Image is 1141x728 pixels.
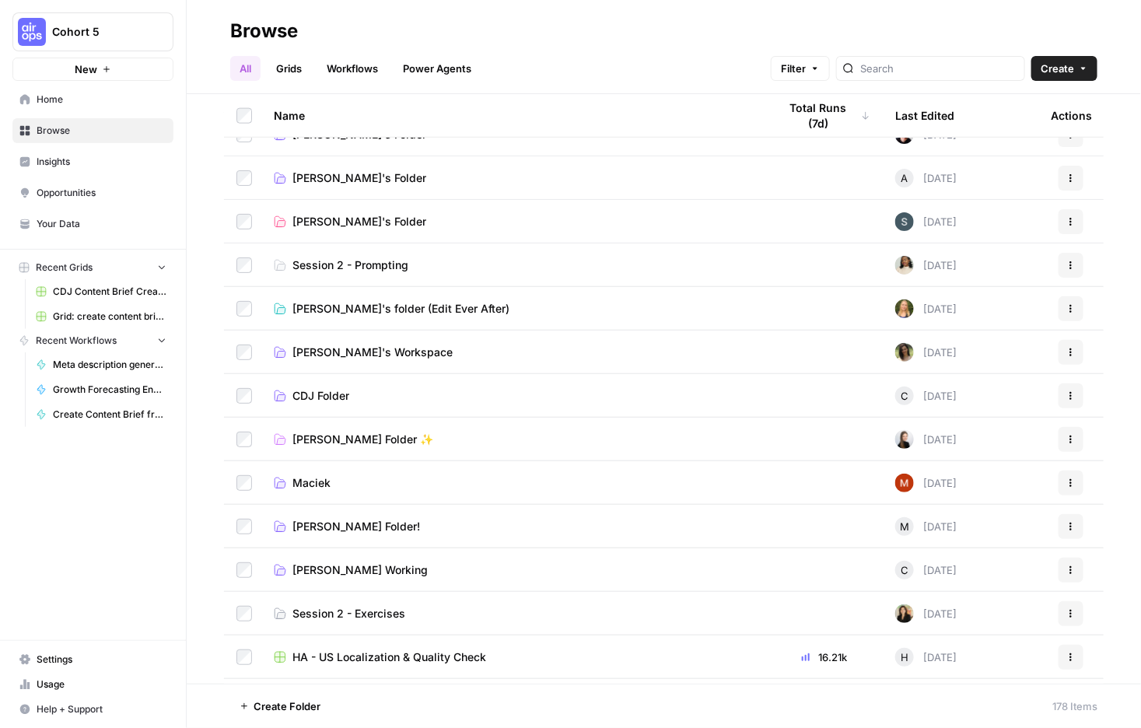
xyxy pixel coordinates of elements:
[1052,698,1097,714] div: 178 Items
[274,345,754,360] a: [PERSON_NAME]'s Workspace
[274,257,754,273] a: Session 2 - Prompting
[895,169,957,187] div: [DATE]
[901,170,908,186] span: A
[292,345,453,360] span: [PERSON_NAME]'s Workspace
[53,408,166,422] span: Create Content Brief from Keyword ([PERSON_NAME])
[53,310,166,324] span: Grid: create content brief from keyword
[230,19,298,44] div: Browse
[895,299,914,318] img: r24b6keouon8mlof60ptx1lwn1nq
[292,475,331,491] span: Maciek
[274,649,754,665] a: HA - US Localization & Quality Check
[37,217,166,231] span: Your Data
[36,334,117,348] span: Recent Workflows
[860,61,1018,76] input: Search
[53,285,166,299] span: CDJ Content Brief Creation Grid
[52,24,146,40] span: Cohort 5
[274,94,754,137] div: Name
[292,170,426,186] span: [PERSON_NAME]'s Folder
[292,301,509,317] span: [PERSON_NAME]'s folder (Edit Ever After)
[901,562,908,578] span: C
[29,304,173,329] a: Grid: create content brief from keyword
[895,212,914,231] img: l7wc9lttar9mml2em7ssp1le7bvz
[895,474,914,492] img: vrw3c2i85bxreej33hwq2s6ci9t1
[12,647,173,672] a: Settings
[12,212,173,236] a: Your Data
[12,329,173,352] button: Recent Workflows
[895,343,957,362] div: [DATE]
[394,56,481,81] a: Power Agents
[37,124,166,138] span: Browse
[292,649,486,665] span: HA - US Localization & Quality Check
[12,149,173,174] a: Insights
[254,698,320,714] span: Create Folder
[12,58,173,81] button: New
[267,56,311,81] a: Grids
[37,93,166,107] span: Home
[901,388,908,404] span: C
[895,94,954,137] div: Last Edited
[18,18,46,46] img: Cohort 5 Logo
[317,56,387,81] a: Workflows
[274,606,754,621] a: Session 2 - Exercises
[895,387,957,405] div: [DATE]
[29,377,173,402] a: Growth Forecasting Engine (Deepshikha)
[895,430,957,449] div: [DATE]
[37,653,166,667] span: Settings
[274,388,754,404] a: CDJ Folder
[895,604,914,623] img: 9adtco2634y8we5lvor7ugv46f1l
[12,118,173,143] a: Browse
[292,432,433,447] span: [PERSON_NAME] Folder ✨
[29,402,173,427] a: Create Content Brief from Keyword ([PERSON_NAME])
[895,256,914,275] img: 03va8147u79ydy9j8hf8ees2u029
[292,519,420,534] span: [PERSON_NAME] Folder!
[230,56,261,81] a: All
[37,186,166,200] span: Opportunities
[274,432,754,447] a: [PERSON_NAME] Folder ✨
[771,56,830,81] button: Filter
[1031,56,1097,81] button: Create
[781,61,806,76] span: Filter
[1051,94,1092,137] div: Actions
[779,649,870,665] div: 16.21k
[12,256,173,279] button: Recent Grids
[12,87,173,112] a: Home
[37,677,166,691] span: Usage
[75,61,97,77] span: New
[12,12,173,51] button: Workspace: Cohort 5
[53,358,166,372] span: Meta description generator ([PERSON_NAME])
[36,261,93,275] span: Recent Grids
[53,383,166,397] span: Growth Forecasting Engine (Deepshikha)
[292,562,428,578] span: [PERSON_NAME] Working
[895,256,957,275] div: [DATE]
[1041,61,1074,76] span: Create
[230,694,330,719] button: Create Folder
[292,257,408,273] span: Session 2 - Prompting
[292,606,405,621] span: Session 2 - Exercises
[895,517,957,536] div: [DATE]
[895,343,914,362] img: ftiewkinvtttmmywn0rd7mbqrk6g
[895,299,957,318] div: [DATE]
[779,94,870,137] div: Total Runs (7d)
[12,180,173,205] a: Opportunities
[274,562,754,578] a: [PERSON_NAME] Working
[292,214,426,229] span: [PERSON_NAME]'s Folder
[895,474,957,492] div: [DATE]
[895,430,914,449] img: 39yvk6re8pq17klu4428na3vpvu6
[895,604,957,623] div: [DATE]
[292,388,349,404] span: CDJ Folder
[29,352,173,377] a: Meta description generator ([PERSON_NAME])
[901,649,908,665] span: H
[29,279,173,304] a: CDJ Content Brief Creation Grid
[274,214,754,229] a: [PERSON_NAME]'s Folder
[274,519,754,534] a: [PERSON_NAME] Folder!
[895,561,957,579] div: [DATE]
[12,697,173,722] button: Help + Support
[900,519,909,534] span: M
[274,475,754,491] a: Maciek
[12,672,173,697] a: Usage
[274,170,754,186] a: [PERSON_NAME]'s Folder
[274,301,754,317] a: [PERSON_NAME]'s folder (Edit Ever After)
[37,702,166,716] span: Help + Support
[895,212,957,231] div: [DATE]
[37,155,166,169] span: Insights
